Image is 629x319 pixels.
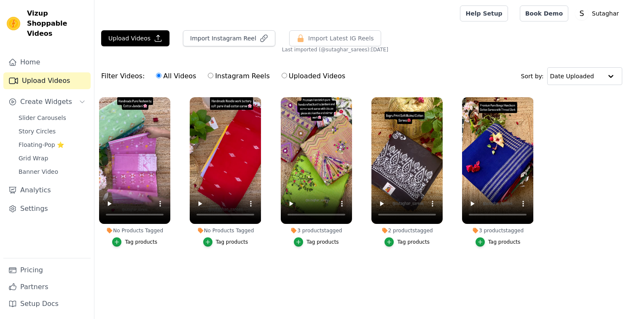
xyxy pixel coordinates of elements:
a: Home [3,54,91,71]
text: S [580,9,584,18]
span: Grid Wrap [19,154,48,162]
a: Partners [3,279,91,295]
div: 3 products tagged [462,227,533,234]
a: Settings [3,200,91,217]
span: Create Widgets [20,97,72,107]
button: Import Instagram Reel [183,30,275,46]
a: Floating-Pop ⭐ [13,139,91,151]
a: Setup Docs [3,295,91,312]
button: Import Latest IG Reels [289,30,381,46]
label: Uploaded Videos [281,71,346,82]
div: Sort by: [521,67,623,85]
div: Tag products [125,239,157,245]
div: Tag products [397,239,430,245]
a: Book Demo [520,5,568,21]
button: Tag products [476,237,521,247]
a: Slider Carousels [13,112,91,124]
a: Grid Wrap [13,152,91,164]
label: Instagram Reels [207,71,270,82]
span: Floating-Pop ⭐ [19,141,64,149]
button: S Sutaghar [575,6,622,21]
span: Banner Video [19,167,58,176]
span: Last imported (@ sutaghar_sarees ): [DATE] [282,46,388,53]
span: Slider Carousels [19,114,66,122]
div: Filter Videos: [101,66,350,86]
input: Uploaded Videos [282,73,287,78]
img: Vizup [7,17,20,30]
button: Tag products [384,237,430,247]
p: Sutaghar [589,6,622,21]
button: Tag products [203,237,248,247]
a: Pricing [3,262,91,279]
div: Tag products [488,239,521,245]
label: All Videos [156,71,196,82]
button: Upload Videos [101,30,169,46]
input: All Videos [156,73,161,78]
a: Banner Video [13,166,91,178]
a: Help Setup [460,5,508,21]
div: No Products Tagged [99,227,170,234]
span: Vizup Shoppable Videos [27,8,87,39]
a: Upload Videos [3,72,91,89]
a: Story Circles [13,125,91,137]
div: Tag products [306,239,339,245]
button: Tag products [112,237,157,247]
div: 3 products tagged [281,227,352,234]
button: Tag products [294,237,339,247]
div: No Products Tagged [190,227,261,234]
div: 2 products tagged [371,227,443,234]
div: Tag products [216,239,248,245]
input: Instagram Reels [208,73,213,78]
a: Analytics [3,182,91,199]
span: Story Circles [19,127,56,136]
button: Create Widgets [3,93,91,110]
span: Import Latest IG Reels [308,34,374,43]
